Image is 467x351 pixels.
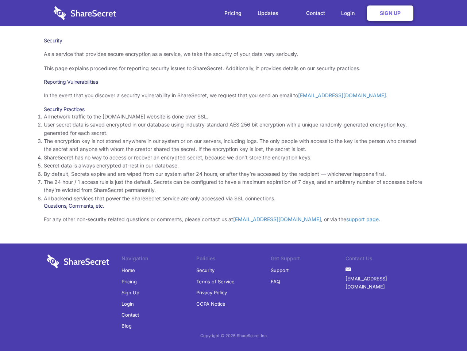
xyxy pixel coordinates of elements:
[44,121,423,137] li: User secret data is saved encrypted in our database using industry-standard AES 256 bit encryptio...
[367,5,413,21] a: Sign Up
[44,91,423,99] p: In the event that you discover a security vulnerability in ShareSecret, we request that you send ...
[121,320,132,331] a: Blog
[196,287,227,298] a: Privacy Policy
[233,216,321,222] a: [EMAIL_ADDRESS][DOMAIN_NAME]
[121,287,139,298] a: Sign Up
[44,162,423,170] li: Secret data is always encrypted at-rest in our database.
[121,265,135,276] a: Home
[44,178,423,195] li: The 24 hour / 1 access rule is just the default. Secrets can be configured to have a maximum expi...
[44,113,423,121] li: All network traffic to the [DOMAIN_NAME] website is done over SSL.
[44,215,423,223] p: For any other non-security related questions or comments, please contact us at , or via the .
[121,254,196,265] li: Navigation
[44,154,423,162] li: ShareSecret has no way to access or recover an encrypted secret, because we don’t store the encry...
[299,2,332,24] a: Contact
[44,170,423,178] li: By default, Secrets expire and are wiped from our system after 24 hours, or after they’re accesse...
[121,309,139,320] a: Contact
[196,265,215,276] a: Security
[44,64,423,72] p: This page explains procedures for reporting security issues to ShareSecret. Additionally, it prov...
[44,203,423,209] h3: Questions, Comments, etc.
[196,298,225,309] a: CCPA Notice
[346,254,420,265] li: Contact Us
[271,265,289,276] a: Support
[196,276,235,287] a: Terms of Service
[44,37,423,44] h1: Security
[271,276,280,287] a: FAQ
[44,195,423,203] li: All backend services that power the ShareSecret service are only accessed via SSL connections.
[271,254,346,265] li: Get Support
[121,276,137,287] a: Pricing
[346,216,379,222] a: support page
[298,92,386,98] a: [EMAIL_ADDRESS][DOMAIN_NAME]
[196,254,271,265] li: Policies
[47,254,109,268] img: logo-wordmark-white-trans-d4663122ce5f474addd5e946df7df03e33cb6a1c49d2221995e7729f52c070b2.svg
[334,2,366,24] a: Login
[44,50,423,58] p: As a service that provides secure encryption as a service, we take the security of your data very...
[217,2,249,24] a: Pricing
[121,298,134,309] a: Login
[44,137,423,154] li: The encryption key is not stored anywhere in our system or on our servers, including logs. The on...
[346,273,420,292] a: [EMAIL_ADDRESS][DOMAIN_NAME]
[44,106,423,113] h3: Security Practices
[44,79,423,85] h3: Reporting Vulnerabilities
[54,6,116,20] img: logo-wordmark-white-trans-d4663122ce5f474addd5e946df7df03e33cb6a1c49d2221995e7729f52c070b2.svg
